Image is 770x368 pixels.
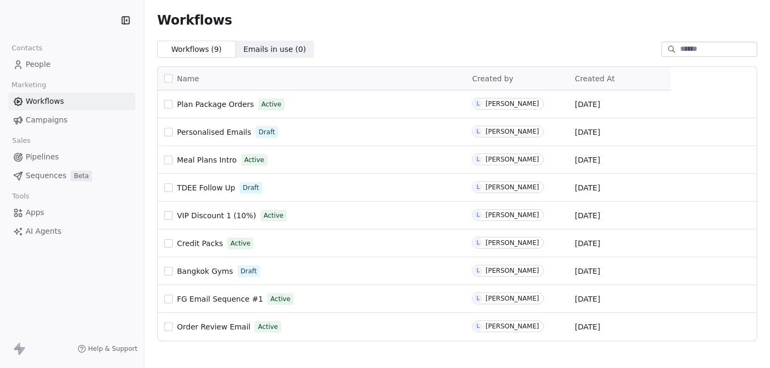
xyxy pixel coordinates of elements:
[9,111,135,129] a: Campaigns
[230,239,250,248] span: Active
[575,238,600,249] span: [DATE]
[575,127,600,137] span: [DATE]
[177,73,199,85] span: Name
[177,294,263,304] a: FG Email Sequence #1
[177,156,237,164] span: Meal Plans Intro
[575,99,600,110] span: [DATE]
[7,188,34,204] span: Tools
[9,148,135,166] a: Pipelines
[7,133,35,149] span: Sales
[264,211,283,220] span: Active
[476,239,480,247] div: L
[177,155,237,165] a: Meal Plans Intro
[575,182,600,193] span: [DATE]
[476,322,480,331] div: L
[243,183,259,193] span: Draft
[476,294,480,303] div: L
[88,344,137,353] span: Help & Support
[486,100,539,108] div: [PERSON_NAME]
[241,266,257,276] span: Draft
[26,207,44,218] span: Apps
[9,56,135,73] a: People
[575,210,600,221] span: [DATE]
[7,77,51,93] span: Marketing
[575,266,600,277] span: [DATE]
[476,211,480,219] div: L
[476,127,480,136] div: L
[244,155,264,165] span: Active
[177,183,235,192] span: TDEE Follow Up
[177,295,263,303] span: FG Email Sequence #1
[486,156,539,163] div: [PERSON_NAME]
[575,321,600,332] span: [DATE]
[486,239,539,247] div: [PERSON_NAME]
[9,223,135,240] a: AI Agents
[177,100,254,109] span: Plan Package Orders
[177,266,233,277] a: Bangkok Gyms
[258,322,278,332] span: Active
[476,155,480,164] div: L
[26,96,64,107] span: Workflows
[486,128,539,135] div: [PERSON_NAME]
[177,323,250,331] span: Order Review Email
[26,226,61,237] span: AI Agents
[476,99,480,108] div: L
[486,211,539,219] div: [PERSON_NAME]
[476,266,480,275] div: L
[177,238,223,249] a: Credit Packs
[271,294,290,304] span: Active
[177,99,254,110] a: Plan Package Orders
[486,267,539,274] div: [PERSON_NAME]
[243,44,306,55] span: Emails in use ( 0 )
[177,182,235,193] a: TDEE Follow Up
[177,210,256,221] a: VIP Discount 1 (10%)
[575,155,600,165] span: [DATE]
[486,323,539,330] div: [PERSON_NAME]
[177,127,251,137] a: Personalised Emails
[177,128,251,136] span: Personalised Emails
[472,74,513,83] span: Created by
[177,239,223,248] span: Credit Packs
[9,93,135,110] a: Workflows
[177,211,256,220] span: VIP Discount 1 (10%)
[259,127,275,137] span: Draft
[157,13,232,28] span: Workflows
[9,167,135,185] a: SequencesBeta
[26,59,51,70] span: People
[7,40,47,56] span: Contacts
[26,170,66,181] span: Sequences
[575,74,615,83] span: Created At
[26,114,67,126] span: Campaigns
[476,183,480,191] div: L
[261,99,281,109] span: Active
[486,183,539,191] div: [PERSON_NAME]
[575,294,600,304] span: [DATE]
[71,171,92,181] span: Beta
[486,295,539,302] div: [PERSON_NAME]
[177,267,233,275] span: Bangkok Gyms
[9,204,135,221] a: Apps
[26,151,59,163] span: Pipelines
[78,344,137,353] a: Help & Support
[177,321,250,332] a: Order Review Email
